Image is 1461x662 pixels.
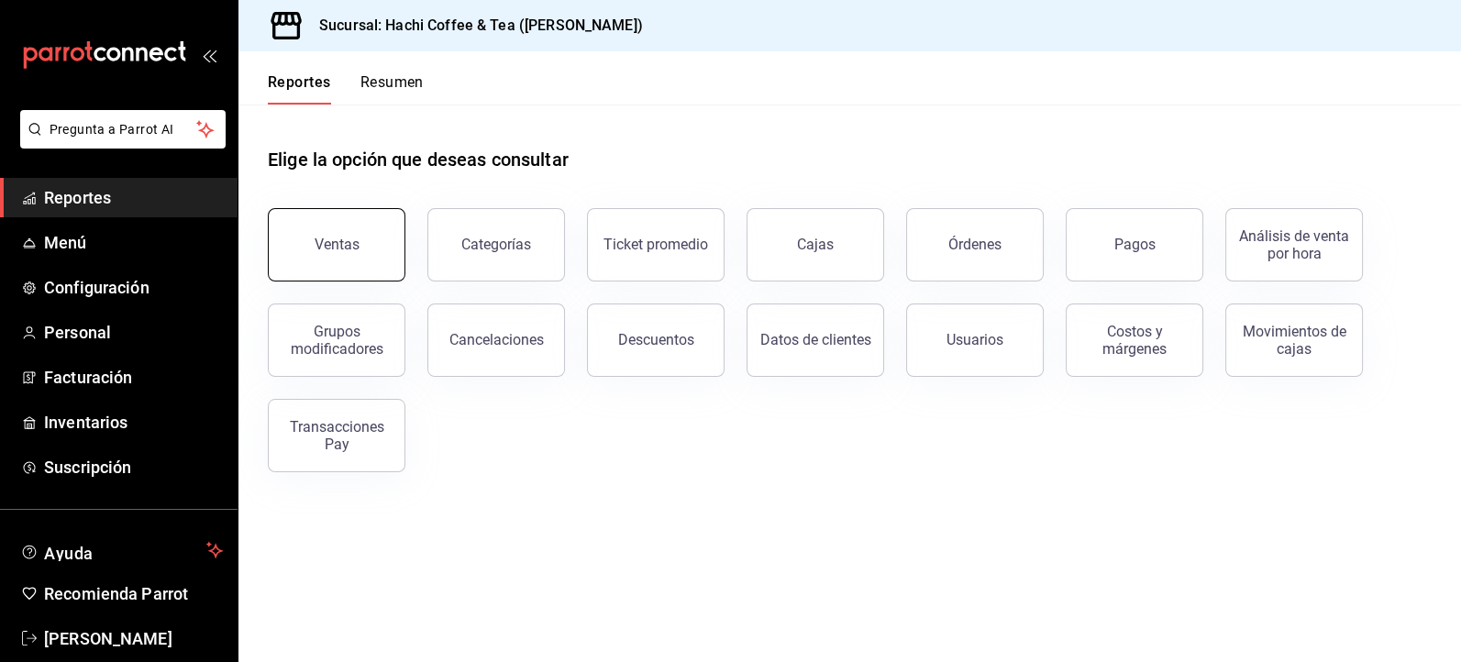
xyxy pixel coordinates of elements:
[747,303,884,377] button: Datos de clientes
[50,120,197,139] span: Pregunta a Parrot AI
[603,236,708,253] div: Ticket promedio
[268,73,424,105] div: navigation tabs
[1225,208,1363,281] button: Análisis de venta por hora
[1066,303,1203,377] button: Costos y márgenes
[427,208,565,281] button: Categorías
[44,320,223,345] span: Personal
[1237,227,1351,262] div: Análisis de venta por hora
[268,73,331,105] button: Reportes
[618,331,694,348] div: Descuentos
[44,230,223,255] span: Menú
[906,303,1044,377] button: Usuarios
[1114,236,1156,253] div: Pagos
[304,15,643,37] h3: Sucursal: Hachi Coffee & Tea ([PERSON_NAME])
[587,303,725,377] button: Descuentos
[268,303,405,377] button: Grupos modificadores
[44,626,223,651] span: [PERSON_NAME]
[44,581,223,606] span: Recomienda Parrot
[280,323,393,358] div: Grupos modificadores
[44,539,199,561] span: Ayuda
[315,236,360,253] div: Ventas
[449,331,544,348] div: Cancelaciones
[360,73,424,105] button: Resumen
[44,410,223,435] span: Inventarios
[268,146,569,173] h1: Elige la opción que deseas consultar
[202,48,216,62] button: open_drawer_menu
[20,110,226,149] button: Pregunta a Parrot AI
[948,236,1002,253] div: Órdenes
[44,455,223,480] span: Suscripción
[1066,208,1203,281] button: Pagos
[946,331,1003,348] div: Usuarios
[797,234,835,256] div: Cajas
[906,208,1044,281] button: Órdenes
[44,275,223,300] span: Configuración
[44,185,223,210] span: Reportes
[461,236,531,253] div: Categorías
[13,133,226,152] a: Pregunta a Parrot AI
[587,208,725,281] button: Ticket promedio
[1237,323,1351,358] div: Movimientos de cajas
[280,418,393,453] div: Transacciones Pay
[427,303,565,377] button: Cancelaciones
[760,331,871,348] div: Datos de clientes
[268,399,405,472] button: Transacciones Pay
[268,208,405,281] button: Ventas
[1078,323,1191,358] div: Costos y márgenes
[1225,303,1363,377] button: Movimientos de cajas
[44,365,223,390] span: Facturación
[747,208,884,281] a: Cajas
